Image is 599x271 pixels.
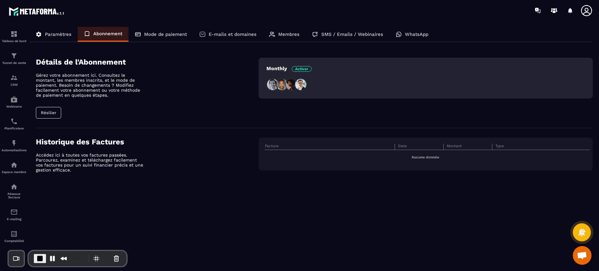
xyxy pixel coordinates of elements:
p: Paramètres [45,31,71,37]
span: Activer [292,66,312,72]
th: Type [492,144,590,150]
th: Facture [265,144,395,150]
p: Monthly [266,65,312,71]
a: formationformationTunnel de vente [2,47,27,69]
p: Comptabilité [2,239,27,243]
h4: Détails de l'Abonnement [36,58,259,66]
img: social-network [10,183,18,191]
img: people1 [266,78,279,91]
a: automationsautomationsEspace membre [2,157,27,178]
button: Résilier [36,107,61,119]
h4: Historique des Factures [36,138,259,146]
p: Accédez ici à toutes vos factures passées. Parcourez, examinez et téléchargez facilement vos fact... [36,152,145,172]
img: logo [9,6,65,17]
a: schedulerschedulerPlanificateur [2,113,27,135]
img: automations [10,139,18,147]
p: CRM [2,83,27,86]
p: Webinaire [2,105,27,108]
td: Aucune donnée [265,150,590,165]
p: Espace membre [2,170,27,174]
a: formationformationCRM [2,69,27,91]
img: accountant [10,230,18,238]
img: people4 [295,78,307,91]
img: formation [10,74,18,81]
a: automationsautomationsWebinaire [2,91,27,113]
p: Abonnement [93,31,122,36]
img: people2 [276,78,288,91]
th: Date [395,144,443,150]
a: accountantaccountantComptabilité [2,225,27,247]
p: Mode de paiement [144,31,187,37]
a: formationformationTableau de bord [2,26,27,47]
p: E-mailing [2,217,27,221]
img: formation [10,52,18,60]
a: emailemailE-mailing [2,204,27,225]
p: Réseaux Sociaux [2,192,27,199]
a: automationsautomationsAutomatisations [2,135,27,157]
img: formation [10,30,18,38]
p: SMS / Emails / Webinaires [321,31,383,37]
th: Montant [444,144,492,150]
img: automations [10,96,18,103]
p: Tunnel de vente [2,61,27,65]
img: automations [10,161,18,169]
p: Membres [278,31,299,37]
a: social-networksocial-networkRéseaux Sociaux [2,178,27,204]
div: > [29,21,593,191]
img: email [10,208,18,216]
img: scheduler [10,118,18,125]
p: E-mails et domaines [209,31,256,37]
p: Gérez votre abonnement ici. Consultez le montant, les membres inscrits, et le mode de paiement. B... [36,73,145,98]
p: WhatsApp [405,31,428,37]
a: Ouvrir le chat [573,246,592,265]
img: people3 [285,78,298,91]
p: Tableau de bord [2,39,27,43]
p: Automatisations [2,148,27,152]
p: Planificateur [2,127,27,130]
